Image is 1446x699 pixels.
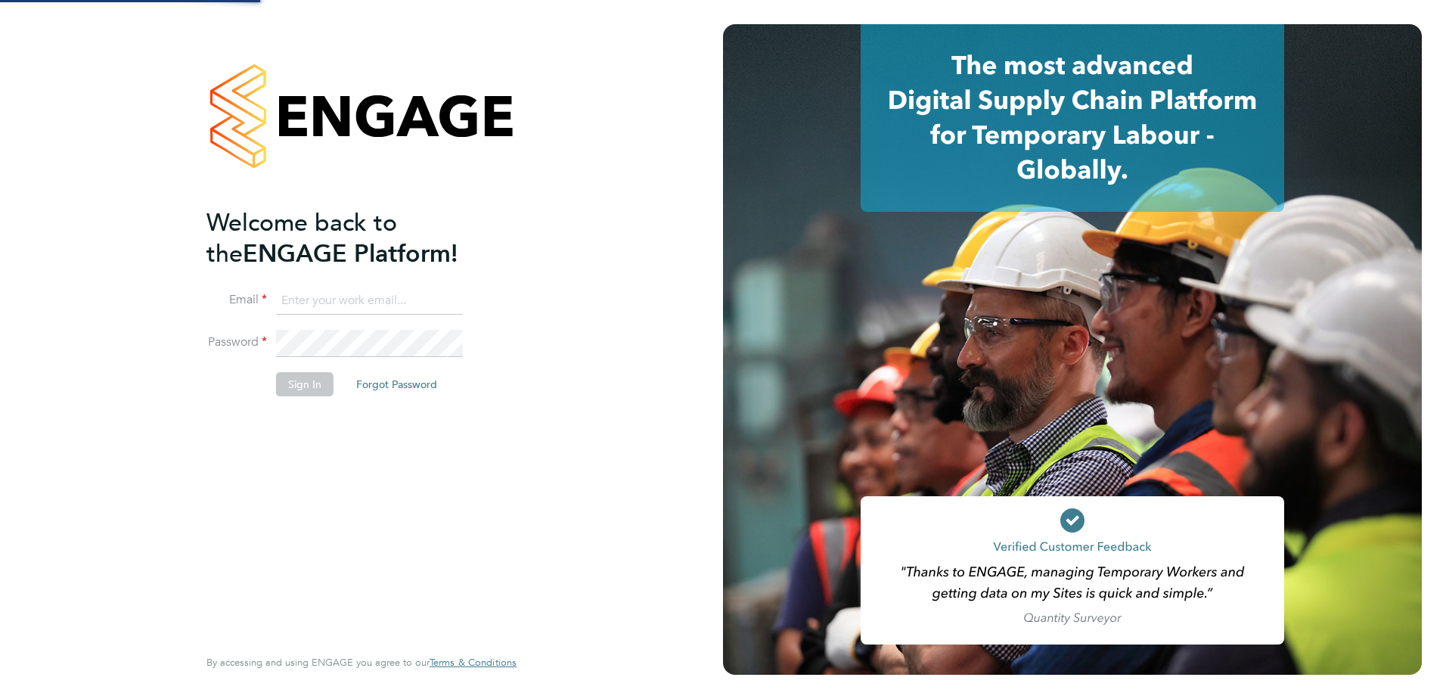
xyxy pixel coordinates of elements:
button: Forgot Password [344,372,449,396]
button: Sign In [276,372,334,396]
label: Email [206,292,267,308]
span: By accessing and using ENGAGE you agree to our [206,656,517,669]
input: Enter your work email... [276,287,463,315]
span: Welcome back to the [206,208,397,269]
a: Terms & Conditions [430,657,517,669]
h2: ENGAGE Platform! [206,207,501,269]
label: Password [206,334,267,350]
